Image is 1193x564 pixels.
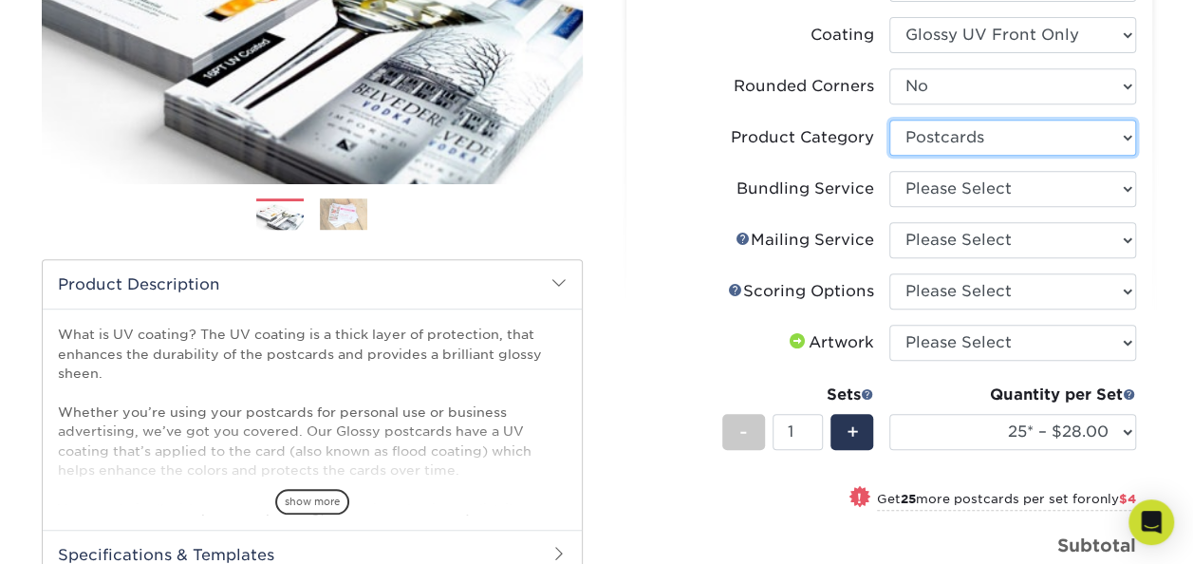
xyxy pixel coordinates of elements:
div: Rounded Corners [734,75,874,98]
div: Mailing Service [736,229,874,252]
iframe: Google Customer Reviews [5,506,161,557]
span: ! [857,488,862,508]
img: Postcards 01 [256,199,304,233]
div: Bundling Service [736,178,874,200]
div: Scoring Options [728,280,874,303]
div: Product Category [731,126,874,149]
div: Quantity per Set [889,384,1136,406]
span: $4 [1119,492,1136,506]
span: only [1091,492,1136,506]
img: Postcards 02 [320,197,367,231]
span: - [739,418,748,446]
div: Open Intercom Messenger [1128,499,1174,545]
span: show more [275,489,349,515]
div: Coating [811,24,874,47]
div: Sets [722,384,874,406]
strong: 25 [901,492,916,506]
span: + [846,418,858,446]
div: Artwork [786,331,874,354]
strong: Subtotal [1057,535,1136,555]
h2: Product Description [43,260,582,309]
small: Get more postcards per set for [877,492,1136,511]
